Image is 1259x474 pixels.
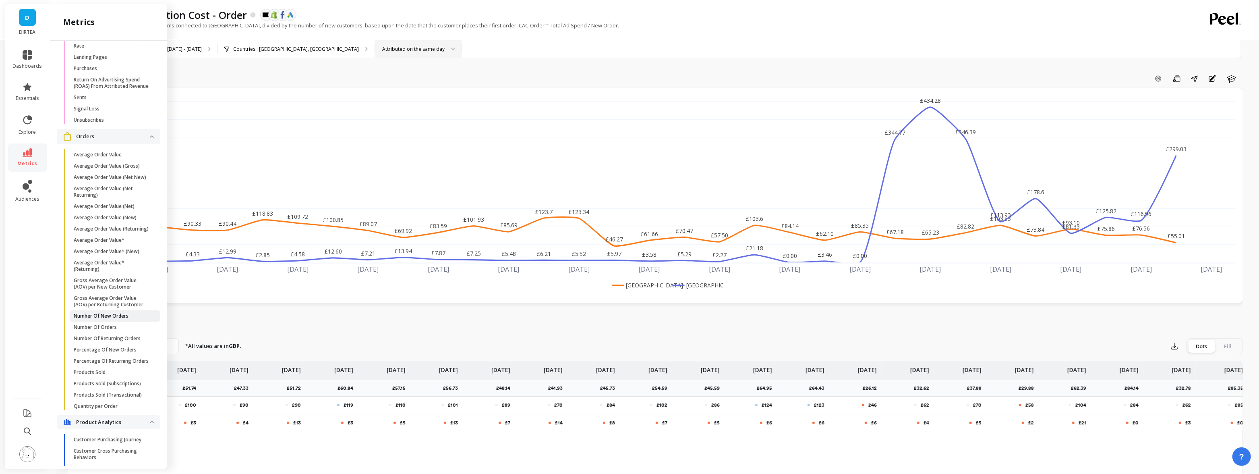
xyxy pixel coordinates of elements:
[74,226,149,232] p: Average Order Value (Returning)
[191,420,196,426] p: £3
[973,402,982,408] p: £70
[439,361,458,374] p: [DATE]
[910,361,929,374] p: [DATE]
[271,11,278,19] img: api.shopify.svg
[348,420,353,426] p: £3
[609,420,615,426] p: £8
[806,361,824,374] p: [DATE]
[19,129,36,135] span: explore
[443,385,463,391] p: £56.73
[74,163,140,169] p: Average Order Value (Gross)
[868,402,877,408] p: £46
[74,174,146,181] p: Average Order Value (Net New)
[74,77,151,89] p: Return On Advertising Spend (ROAS) From Attributed Revenue
[19,446,35,462] img: profile picture
[596,361,615,374] p: [DATE]
[914,385,934,391] p: £32.62
[766,420,772,426] p: £6
[548,385,567,391] p: £41.93
[701,361,720,374] p: [DATE]
[1019,385,1039,391] p: £29.88
[1025,402,1034,408] p: £58
[74,437,141,443] p: Customer Purchasing Journey
[976,420,982,426] p: £5
[74,65,97,72] p: Purchases
[74,237,124,243] p: Average Order Value*
[74,203,135,210] p: Average Order Value (Net)
[963,361,982,374] p: [DATE]
[287,385,306,391] p: £51.72
[1120,361,1139,374] p: [DATE]
[25,13,30,22] span: D
[279,11,286,19] img: api.fb.svg
[1172,361,1191,374] p: [DATE]
[505,420,510,426] p: £7
[382,45,445,53] div: Attributed on the same day
[555,420,563,426] p: £14
[63,17,95,28] h2: metrics
[1133,420,1139,426] p: £0
[496,385,515,391] p: £48.14
[1176,385,1196,391] p: £32.78
[921,402,929,408] p: £62
[400,420,406,426] p: £5
[544,361,563,374] p: [DATE]
[491,361,510,374] p: [DATE]
[68,22,619,29] p: Total marketing spend from platforms connected to [GEOGRAPHIC_DATA], divided by the number of new...
[74,403,118,410] p: Quantity per Order
[74,54,107,60] p: Landing Pages
[74,392,142,398] p: Products Sold (Transactional)
[819,420,824,426] p: £6
[871,420,877,426] p: £6
[1228,385,1248,391] p: £85.35
[448,402,458,408] p: £101
[387,361,406,374] p: [DATE]
[924,420,929,426] p: £4
[662,420,667,426] p: £7
[967,385,986,391] p: £37.88
[1188,340,1215,353] div: Dots
[1067,361,1086,374] p: [DATE]
[234,385,253,391] p: £47.33
[287,11,294,19] img: api.google.svg
[13,29,42,35] p: DIRTEA
[450,420,458,426] p: £13
[74,94,87,101] p: Sents
[652,385,672,391] p: £54.59
[15,196,39,202] span: audiences
[74,185,151,198] p: Average Order Value (Net Returning)
[74,260,151,272] p: Average Order Value* (Returning)
[243,420,248,426] p: £4
[714,420,720,426] p: £5
[396,402,406,408] p: £110
[338,385,358,391] p: £60.84
[1071,385,1091,391] p: £62.39
[263,12,270,17] img: api.klaviyo.svg
[74,369,106,376] p: Products Sold
[1224,361,1243,374] p: [DATE]
[150,421,154,423] img: down caret icon
[16,95,39,102] span: essentials
[1235,402,1243,408] p: £85
[1130,402,1139,408] p: £84
[229,342,241,349] strong: GBP.
[185,402,196,408] p: £100
[182,385,201,391] p: £51.74
[233,46,359,52] p: Countries : [GEOGRAPHIC_DATA], [GEOGRAPHIC_DATA]
[18,160,37,167] span: metrics
[74,313,128,319] p: Number Of New Orders
[1124,385,1143,391] p: £84.14
[762,402,772,408] p: £124
[177,361,196,374] p: [DATE]
[63,419,71,425] img: navigation item icon
[1079,420,1086,426] p: £21
[13,63,42,69] span: dashboards
[656,402,667,408] p: £102
[150,135,154,138] img: down caret icon
[757,385,777,391] p: £64.95
[858,361,877,374] p: [DATE]
[1215,340,1241,353] div: Fill
[74,448,151,461] p: Customer Cross Purchasing Behaviors
[1232,447,1251,466] button: ?
[74,466,127,472] p: Market Basket Analysis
